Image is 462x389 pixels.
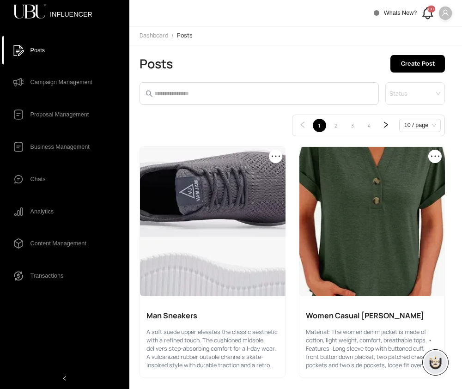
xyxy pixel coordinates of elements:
[30,139,90,155] span: Business Management
[30,74,92,91] span: Campaign Management
[330,119,342,132] a: 2
[30,42,45,59] span: Posts
[146,310,279,322] div: Man Sneakers
[306,310,438,322] div: Women Casual [PERSON_NAME]
[50,11,92,13] span: INFLUENCER
[430,151,441,162] span: ellipsis
[379,119,393,132] button: right
[171,31,174,40] li: /
[146,328,279,370] p: A soft suede upper elevates the classic aesthetic with a refined touch. The cushioned midsole del...
[404,119,436,132] span: 10 / page
[299,121,306,128] span: left
[313,119,326,132] a: 1
[30,171,46,188] span: Chats
[30,235,86,252] span: Content Management
[379,119,393,132] li: Next Page
[363,119,376,132] li: 4
[401,59,435,68] span: Create Post
[427,6,435,12] div: 817
[30,203,54,220] span: Analytics
[427,354,444,371] img: chatboticon-C4A3G2IU.png
[270,151,281,162] span: ellipsis
[363,119,376,132] a: 4
[346,119,359,132] a: 3
[296,119,310,132] button: left
[146,90,153,97] span: search
[442,9,449,17] span: user
[62,376,68,382] span: left
[384,10,417,16] span: Whats New?
[329,119,343,132] li: 2
[140,56,173,71] h2: Posts
[140,31,168,39] span: Dashboard
[30,106,89,123] span: Proposal Management
[177,31,193,39] span: Posts
[390,55,445,73] button: Create Post
[30,267,64,284] span: Transactions
[382,121,389,128] span: right
[296,119,310,132] li: Previous Page
[306,328,438,370] p: Material: The women denim jacket is made of cotton, light weight, comfort, breathable tops. • Fea...
[399,119,441,132] div: Page Size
